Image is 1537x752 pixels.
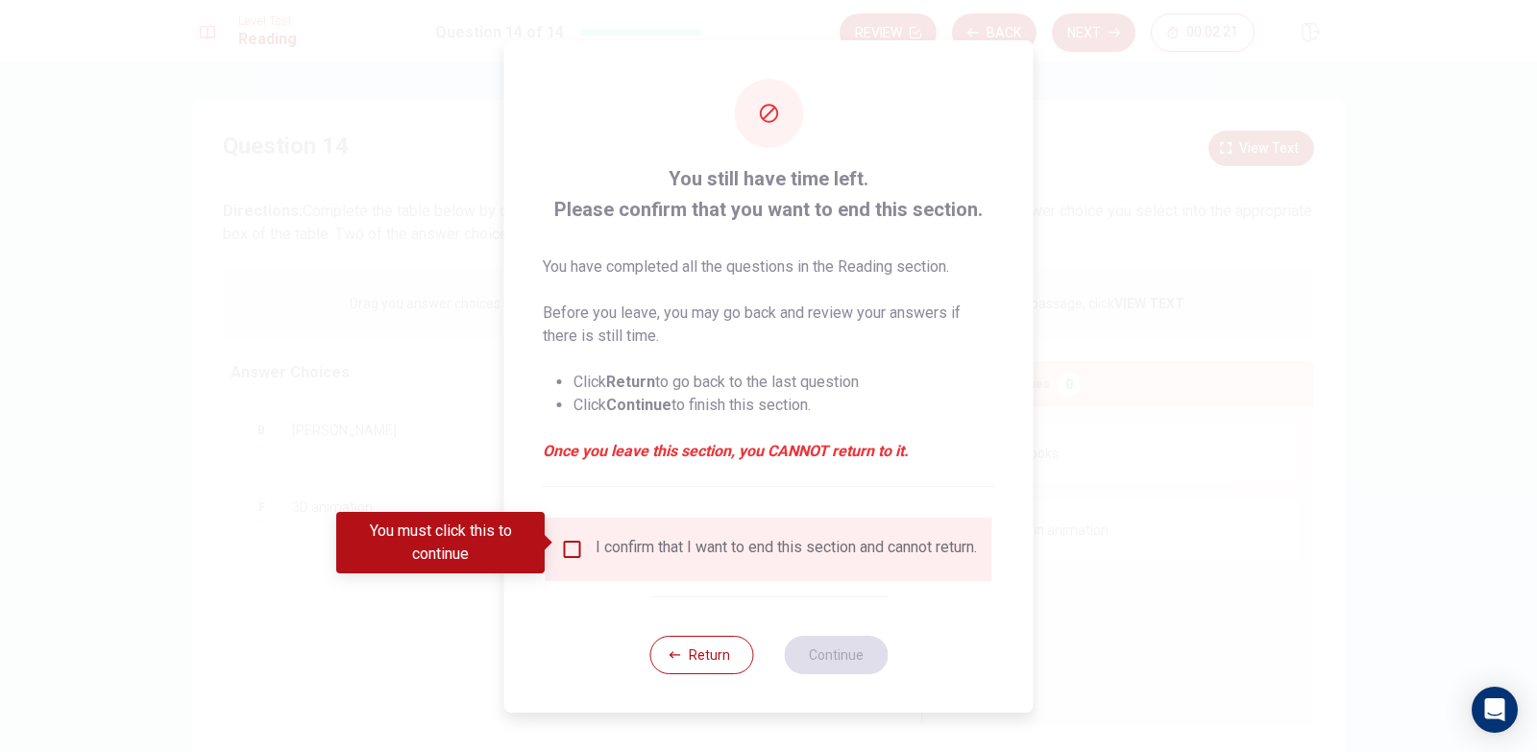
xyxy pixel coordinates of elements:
[649,636,753,674] button: Return
[784,636,888,674] button: Continue
[573,371,995,394] li: Click to go back to the last question
[606,396,671,414] strong: Continue
[543,302,995,348] p: Before you leave, you may go back and review your answers if there is still time.
[573,394,995,417] li: Click to finish this section.
[596,538,977,561] div: I confirm that I want to end this section and cannot return.
[1472,687,1518,733] div: Open Intercom Messenger
[336,512,545,573] div: You must click this to continue
[561,538,584,561] span: You must click this to continue
[606,373,655,391] strong: Return
[543,440,995,463] em: Once you leave this section, you CANNOT return to it.
[543,163,995,225] span: You still have time left. Please confirm that you want to end this section.
[543,255,995,279] p: You have completed all the questions in the Reading section.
